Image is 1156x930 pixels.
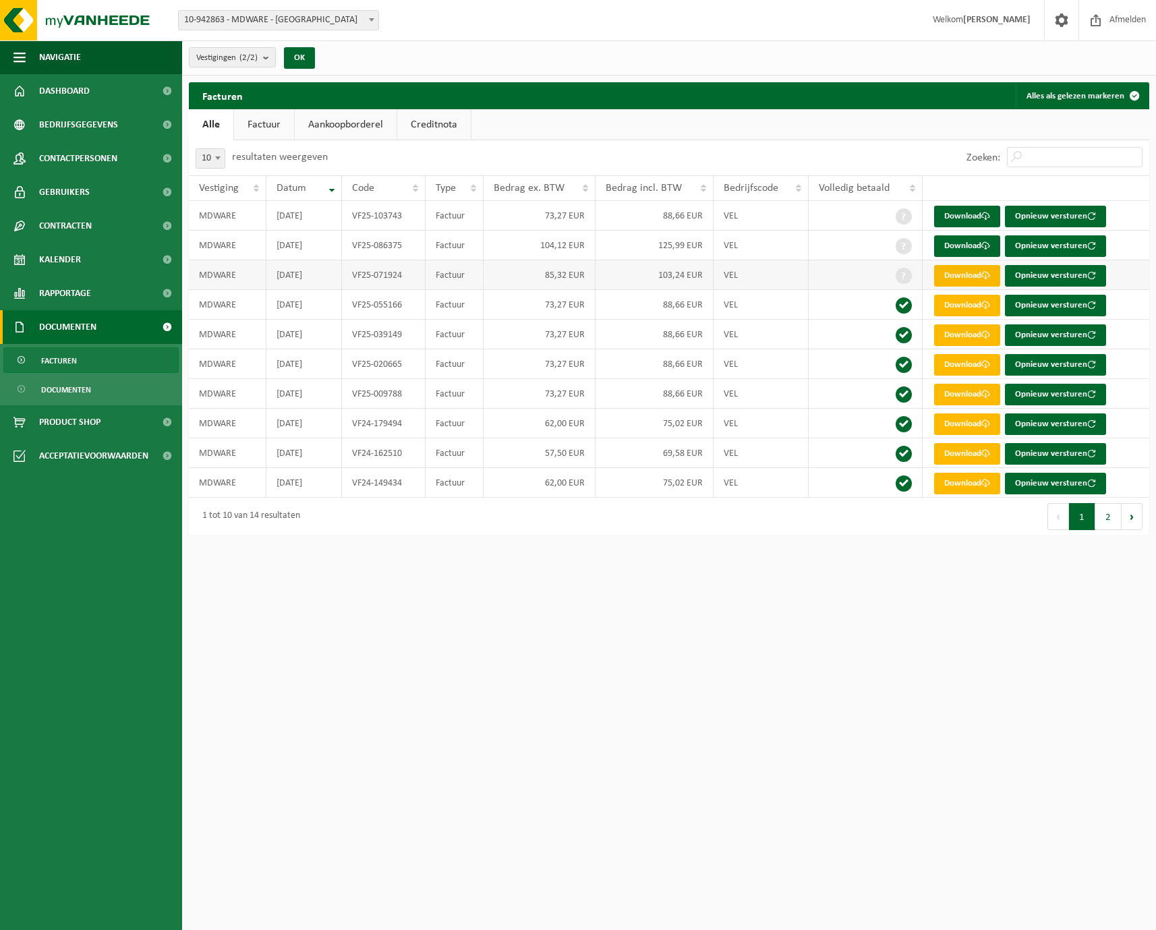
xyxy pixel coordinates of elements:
td: MDWARE [189,231,266,260]
span: 10 [196,148,225,169]
count: (2/2) [239,53,258,62]
td: MDWARE [189,409,266,438]
td: 57,50 EUR [484,438,596,468]
a: Download [934,235,1000,257]
td: [DATE] [266,260,342,290]
a: Facturen [3,347,179,373]
span: 10-942863 - MDWARE - GENT [179,11,378,30]
td: [DATE] [266,231,342,260]
span: Kalender [39,243,81,277]
td: Factuur [426,379,484,409]
a: Download [934,324,1000,346]
button: OK [284,47,315,69]
button: Opnieuw versturen [1005,473,1106,494]
span: Documenten [41,377,91,403]
a: Documenten [3,376,179,402]
div: 1 tot 10 van 14 resultaten [196,504,300,529]
td: VF24-162510 [342,438,426,468]
label: resultaten weergeven [232,152,328,163]
a: Alle [189,109,233,140]
td: 75,02 EUR [596,468,714,498]
button: Opnieuw versturen [1005,235,1106,257]
a: Download [934,206,1000,227]
a: Download [934,384,1000,405]
a: Download [934,265,1000,287]
span: Navigatie [39,40,81,74]
a: Download [934,473,1000,494]
td: 73,27 EUR [484,201,596,231]
button: 1 [1069,503,1095,530]
td: [DATE] [266,379,342,409]
td: 69,58 EUR [596,438,714,468]
td: VEL [714,290,809,320]
span: 10 [196,149,225,168]
td: Factuur [426,290,484,320]
td: VEL [714,468,809,498]
a: Factuur [234,109,294,140]
a: Download [934,443,1000,465]
td: MDWARE [189,349,266,379]
span: Acceptatievoorwaarden [39,439,148,473]
td: 88,66 EUR [596,379,714,409]
td: 62,00 EUR [484,468,596,498]
span: Contracten [39,209,92,243]
td: 88,66 EUR [596,349,714,379]
button: 2 [1095,503,1122,530]
td: [DATE] [266,201,342,231]
td: 88,66 EUR [596,290,714,320]
span: Bedrijfscode [724,183,778,194]
a: Aankoopborderel [295,109,397,140]
button: Opnieuw versturen [1005,295,1106,316]
td: [DATE] [266,349,342,379]
td: 73,27 EUR [484,290,596,320]
td: 103,24 EUR [596,260,714,290]
span: Code [352,183,374,194]
span: Bedrag ex. BTW [494,183,565,194]
button: Previous [1047,503,1069,530]
strong: [PERSON_NAME] [963,15,1031,25]
td: 62,00 EUR [484,409,596,438]
td: Factuur [426,260,484,290]
span: Product Shop [39,405,100,439]
td: VF25-009788 [342,379,426,409]
td: VF25-039149 [342,320,426,349]
td: 85,32 EUR [484,260,596,290]
td: VEL [714,260,809,290]
button: Opnieuw versturen [1005,413,1106,435]
td: MDWARE [189,468,266,498]
span: 10-942863 - MDWARE - GENT [178,10,379,30]
span: Vestiging [199,183,239,194]
td: [DATE] [266,409,342,438]
td: VEL [714,379,809,409]
td: VEL [714,349,809,379]
span: Type [436,183,456,194]
td: MDWARE [189,201,266,231]
a: Download [934,413,1000,435]
td: 75,02 EUR [596,409,714,438]
td: VF25-055166 [342,290,426,320]
td: Factuur [426,409,484,438]
td: Factuur [426,231,484,260]
td: [DATE] [266,438,342,468]
td: VF25-020665 [342,349,426,379]
td: 125,99 EUR [596,231,714,260]
button: Opnieuw versturen [1005,324,1106,346]
td: Factuur [426,349,484,379]
td: 73,27 EUR [484,349,596,379]
td: VEL [714,409,809,438]
td: Factuur [426,201,484,231]
a: Download [934,354,1000,376]
span: Rapportage [39,277,91,310]
span: Datum [277,183,306,194]
td: [DATE] [266,468,342,498]
span: Volledig betaald [819,183,890,194]
span: Dashboard [39,74,90,108]
td: 73,27 EUR [484,379,596,409]
button: Next [1122,503,1143,530]
td: [DATE] [266,290,342,320]
td: 73,27 EUR [484,320,596,349]
span: Bedrijfsgegevens [39,108,118,142]
td: VF24-149434 [342,468,426,498]
td: VEL [714,201,809,231]
button: Opnieuw versturen [1005,206,1106,227]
